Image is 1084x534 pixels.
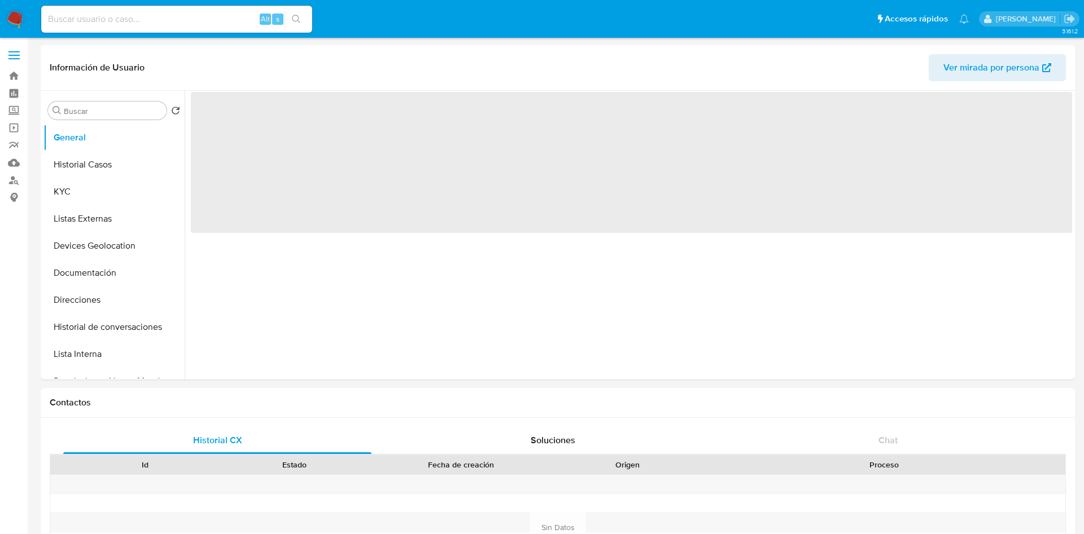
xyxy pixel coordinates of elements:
h1: Información de Usuario [50,62,145,73]
div: Id [78,459,212,470]
button: Restricciones Nuevo Mundo [43,368,185,395]
span: Historial CX [193,434,242,447]
button: KYC [43,178,185,205]
span: Ver mirada por persona [943,54,1039,81]
button: Buscar [53,106,62,115]
div: Fecha de creación [377,459,544,470]
button: Historial de conversaciones [43,314,185,341]
span: Soluciones [531,434,575,447]
button: Devices Geolocation [43,232,185,259]
h1: Contactos [50,397,1066,408]
button: Documentación [43,259,185,286]
span: s [276,14,279,24]
p: ivonne.perezonofre@mercadolibre.com.mx [996,14,1060,24]
button: Volver al orden por defecto [171,106,180,118]
div: Origen [561,459,694,470]
button: Lista Interna [43,341,185,368]
input: Buscar [64,106,162,116]
button: Direcciones [43,286,185,314]
a: Notificaciones [959,14,969,24]
span: Alt [261,14,270,24]
button: search-icon [285,11,308,27]
div: Estado [228,459,361,470]
button: Ver mirada por persona [929,54,1066,81]
span: Chat [878,434,898,447]
a: Salir [1064,13,1076,25]
span: ‌ [191,92,1072,233]
button: Listas Externas [43,205,185,232]
input: Buscar usuario o caso... [41,12,312,27]
span: Accesos rápidos [885,13,948,25]
div: Proceso [710,459,1057,470]
button: General [43,124,185,151]
button: Historial Casos [43,151,185,178]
